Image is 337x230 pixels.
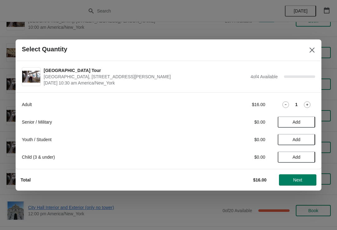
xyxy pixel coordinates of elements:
[44,74,247,80] span: [GEOGRAPHIC_DATA], [STREET_ADDRESS][PERSON_NAME]
[253,177,266,182] strong: $16.00
[208,119,265,125] div: $0.00
[295,101,298,108] strong: 1
[306,44,318,56] button: Close
[44,67,247,74] span: [GEOGRAPHIC_DATA] Tour
[293,137,300,142] span: Add
[293,120,300,125] span: Add
[22,136,195,143] div: Youth / Student
[44,80,247,86] span: [DATE] 10:30 am America/New_York
[279,174,316,186] button: Next
[278,134,315,145] button: Add
[208,136,265,143] div: $0.00
[208,101,265,108] div: $16.00
[251,74,278,79] span: 4 of 4 Available
[278,151,315,163] button: Add
[21,177,31,182] strong: Total
[22,46,67,53] h2: Select Quantity
[22,154,195,160] div: Child (3 & under)
[22,119,195,125] div: Senior / Military
[22,101,195,108] div: Adult
[293,155,300,160] span: Add
[293,177,302,182] span: Next
[22,71,40,83] img: City Hall Tower Tour | City Hall Visitor Center, 1400 John F Kennedy Boulevard Suite 121, Philade...
[208,154,265,160] div: $0.00
[278,116,315,128] button: Add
